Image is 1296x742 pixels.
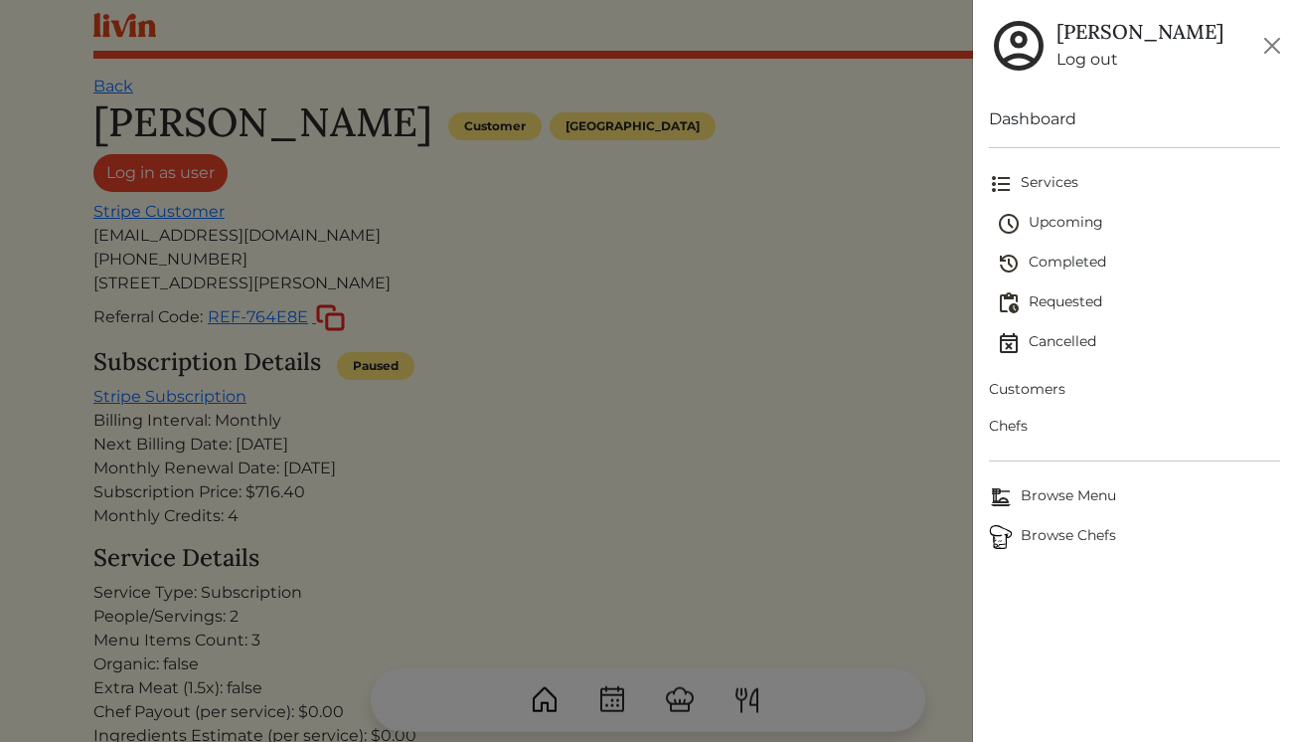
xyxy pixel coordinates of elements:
[989,477,1280,517] a: Browse MenuBrowse Menu
[997,252,1021,276] img: history-2b446bceb7e0f53b931186bf4c1776ac458fe31ad3b688388ec82af02103cd45.svg
[997,252,1280,276] span: Completed
[989,172,1013,196] img: format_list_bulleted-ebc7f0161ee23162107b508e562e81cd567eeab2455044221954b09d19068e74.svg
[989,485,1280,509] span: Browse Menu
[989,107,1280,131] a: Dashboard
[997,283,1280,323] a: Requested
[997,212,1021,236] img: schedule-fa401ccd6b27cf58db24c3bb5584b27dcd8bd24ae666a918e1c6b4ae8c451a22.svg
[989,416,1280,437] span: Chefs
[997,291,1280,315] span: Requested
[997,244,1280,283] a: Completed
[997,291,1021,315] img: pending_actions-fd19ce2ea80609cc4d7bbea353f93e2f363e46d0f816104e4e0650fdd7f915cf.svg
[989,16,1049,76] img: user_account-e6e16d2ec92f44fc35f99ef0dc9cddf60790bfa021a6ecb1c896eb5d2907b31c.svg
[1256,30,1288,62] button: Close
[997,323,1280,363] a: Cancelled
[989,517,1280,557] a: ChefsBrowse Chefs
[989,485,1013,509] img: Browse Menu
[1056,48,1223,72] a: Log out
[989,525,1013,549] img: Browse Chefs
[989,379,1280,400] span: Customers
[989,172,1280,196] span: Services
[997,331,1021,355] img: event_cancelled-67e280bd0a9e072c26133efab016668ee6d7272ad66fa3c7eb58af48b074a3a4.svg
[989,164,1280,204] a: Services
[997,331,1280,355] span: Cancelled
[1056,20,1223,44] h5: [PERSON_NAME]
[997,204,1280,244] a: Upcoming
[989,525,1280,549] span: Browse Chefs
[989,371,1280,408] a: Customers
[997,212,1280,236] span: Upcoming
[989,408,1280,445] a: Chefs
